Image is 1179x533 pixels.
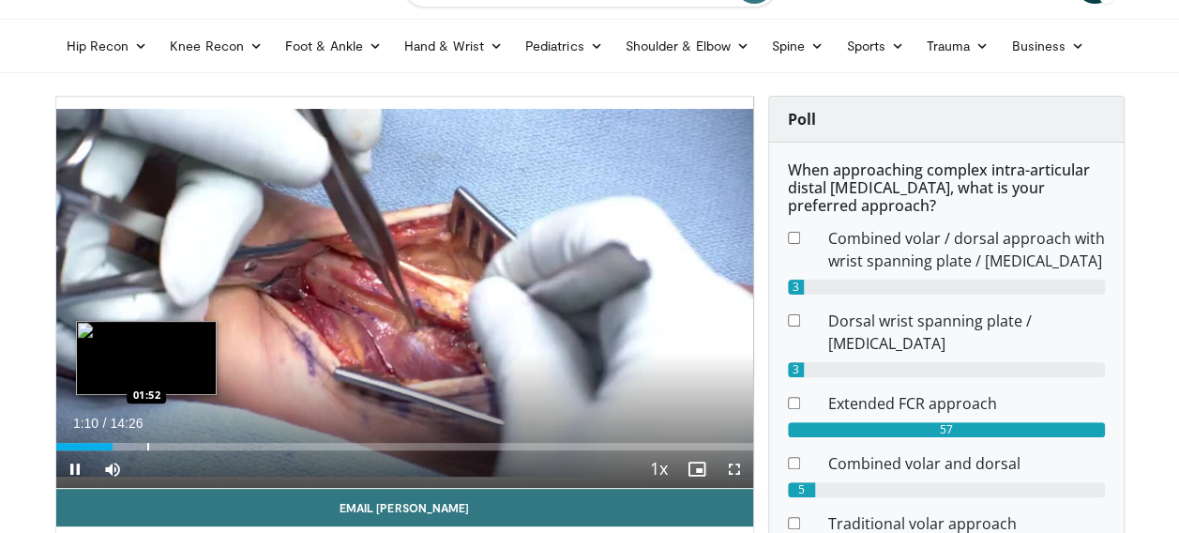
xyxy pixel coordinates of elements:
[716,450,753,488] button: Fullscreen
[814,392,1119,415] dd: Extended FCR approach
[788,482,816,497] div: 5
[103,416,107,431] span: /
[814,227,1119,272] dd: Combined volar / dorsal approach with wrist spanning plate / [MEDICAL_DATA]
[56,97,753,489] video-js: Video Player
[788,109,816,129] strong: Poll
[788,161,1105,216] h6: When approaching complex intra-articular distal [MEDICAL_DATA], what is your preferred approach?
[274,27,393,65] a: Foot & Ankle
[55,27,159,65] a: Hip Recon
[1000,27,1096,65] a: Business
[915,27,1001,65] a: Trauma
[641,450,678,488] button: Playback Rate
[835,27,915,65] a: Sports
[56,489,753,526] a: Email [PERSON_NAME]
[73,416,98,431] span: 1:10
[56,443,753,450] div: Progress Bar
[788,362,805,377] div: 3
[814,452,1119,475] dd: Combined volar and dorsal
[761,27,835,65] a: Spine
[56,450,94,488] button: Pause
[76,321,217,395] img: image.jpeg
[678,450,716,488] button: Enable picture-in-picture mode
[159,27,274,65] a: Knee Recon
[110,416,143,431] span: 14:26
[514,27,614,65] a: Pediatrics
[814,310,1119,355] dd: Dorsal wrist spanning plate / [MEDICAL_DATA]
[614,27,761,65] a: Shoulder & Elbow
[393,27,514,65] a: Hand & Wrist
[94,450,131,488] button: Mute
[788,422,1105,437] div: 57
[788,280,805,295] div: 3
